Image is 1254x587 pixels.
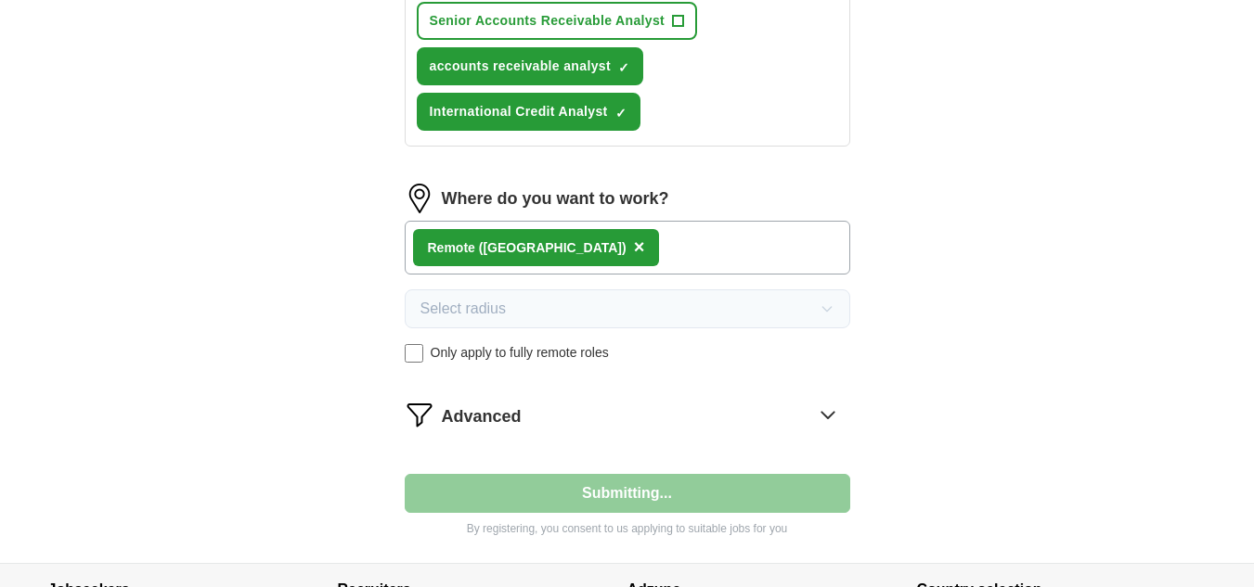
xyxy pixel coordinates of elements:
input: Only apply to fully remote roles [405,344,423,363]
button: accounts receivable analyst✓ [417,47,643,85]
button: International Credit Analyst✓ [417,93,640,131]
span: ✓ [615,106,627,121]
label: Where do you want to work? [442,186,669,211]
p: By registering, you consent to us applying to suitable jobs for you [405,520,850,537]
span: ✓ [618,60,629,75]
span: Senior Accounts Receivable Analyst [430,11,666,31]
img: location.png [405,184,434,213]
div: Remote ([GEOGRAPHIC_DATA]) [428,238,627,258]
button: × [634,234,645,262]
button: Submitting... [405,474,850,513]
span: Advanced [442,404,522,429]
span: × [634,236,645,257]
button: Select radius [405,289,850,328]
span: Select radius [420,298,507,320]
button: Senior Accounts Receivable Analyst [417,2,698,40]
span: International Credit Analyst [430,102,608,121]
span: Only apply to fully remote roles [431,343,609,363]
img: filter [405,400,434,429]
span: accounts receivable analyst [430,57,611,76]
